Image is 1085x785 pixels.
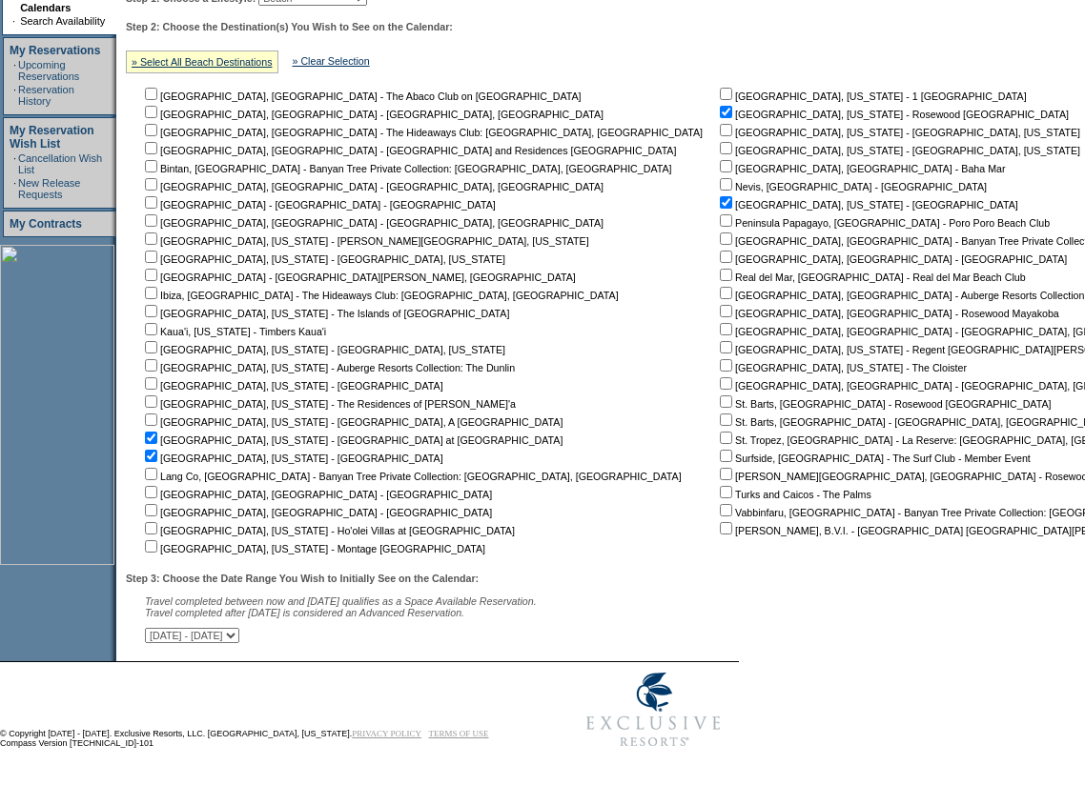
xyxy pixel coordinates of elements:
[141,127,703,138] nobr: [GEOGRAPHIC_DATA], [GEOGRAPHIC_DATA] - The Hideaways Club: [GEOGRAPHIC_DATA], [GEOGRAPHIC_DATA]
[126,21,453,32] b: Step 2: Choose the Destination(s) You Wish to See on the Calendar:
[13,59,16,82] td: ·
[141,525,515,536] nobr: [GEOGRAPHIC_DATA], [US_STATE] - Ho'olei Villas at [GEOGRAPHIC_DATA]
[141,398,516,410] nobr: [GEOGRAPHIC_DATA], [US_STATE] - The Residences of [PERSON_NAME]'a
[716,91,1027,102] nobr: [GEOGRAPHIC_DATA], [US_STATE] - 1 [GEOGRAPHIC_DATA]
[141,416,563,428] nobr: [GEOGRAPHIC_DATA], [US_STATE] - [GEOGRAPHIC_DATA], A [GEOGRAPHIC_DATA]
[716,362,967,373] nobr: [GEOGRAPHIC_DATA], [US_STATE] - The Cloister
[132,56,273,68] a: » Select All Beach Destinations
[18,59,79,82] a: Upcoming Reservations
[10,44,100,57] a: My Reservations
[716,109,1069,120] nobr: [GEOGRAPHIC_DATA], [US_STATE] - Rosewood [GEOGRAPHIC_DATA]
[141,145,676,156] nobr: [GEOGRAPHIC_DATA], [GEOGRAPHIC_DATA] - [GEOGRAPHIC_DATA] and Residences [GEOGRAPHIC_DATA]
[10,217,82,231] a: My Contracts
[716,398,1051,410] nobr: St. Barts, [GEOGRAPHIC_DATA] - Rosewood [GEOGRAPHIC_DATA]
[141,109,604,120] nobr: [GEOGRAPHIC_DATA], [GEOGRAPHIC_DATA] - [GEOGRAPHIC_DATA], [GEOGRAPHIC_DATA]
[10,124,94,151] a: My Reservation Wish List
[716,163,1005,174] nobr: [GEOGRAPHIC_DATA], [GEOGRAPHIC_DATA] - Baha Mar
[145,607,464,618] nobr: Travel completed after [DATE] is considered an Advanced Reservation.
[293,55,370,67] a: » Clear Selection
[141,434,563,446] nobr: [GEOGRAPHIC_DATA], [US_STATE] - [GEOGRAPHIC_DATA] at [GEOGRAPHIC_DATA]
[429,729,489,738] a: TERMS OF USE
[141,344,505,355] nobr: [GEOGRAPHIC_DATA], [US_STATE] - [GEOGRAPHIC_DATA], [US_STATE]
[568,662,739,757] img: Exclusive Resorts
[716,217,1050,229] nobr: Peninsula Papagayo, [GEOGRAPHIC_DATA] - Poro Poro Beach Club
[716,181,987,192] nobr: Nevis, [GEOGRAPHIC_DATA] - [GEOGRAPHIC_DATA]
[145,595,537,607] span: Travel completed between now and [DATE] qualifies as a Space Available Reservation.
[141,235,589,247] nobr: [GEOGRAPHIC_DATA], [US_STATE] - [PERSON_NAME][GEOGRAPHIC_DATA], [US_STATE]
[716,272,1026,283] nobr: Real del Mar, [GEOGRAPHIC_DATA] - Real del Mar Beach Club
[18,152,102,175] a: Cancellation Wish List
[13,177,16,200] td: ·
[141,471,682,482] nobr: Lang Co, [GEOGRAPHIC_DATA] - Banyan Tree Private Collection: [GEOGRAPHIC_DATA], [GEOGRAPHIC_DATA]
[141,272,576,283] nobr: [GEOGRAPHIC_DATA] - [GEOGRAPHIC_DATA][PERSON_NAME], [GEOGRAPHIC_DATA]
[141,290,619,301] nobr: Ibiza, [GEOGRAPHIC_DATA] - The Hideaways Club: [GEOGRAPHIC_DATA], [GEOGRAPHIC_DATA]
[716,145,1080,156] nobr: [GEOGRAPHIC_DATA], [US_STATE] - [GEOGRAPHIC_DATA], [US_STATE]
[248,628,295,645] input: Submit
[716,199,1018,211] nobr: [GEOGRAPHIC_DATA], [US_STATE] - [GEOGRAPHIC_DATA]
[141,217,604,229] nobr: [GEOGRAPHIC_DATA], [GEOGRAPHIC_DATA] - [GEOGRAPHIC_DATA], [GEOGRAPHIC_DATA]
[141,507,492,518] nobr: [GEOGRAPHIC_DATA], [GEOGRAPHIC_DATA] - [GEOGRAPHIC_DATA]
[141,91,582,102] nobr: [GEOGRAPHIC_DATA], [GEOGRAPHIC_DATA] - The Abaco Club on [GEOGRAPHIC_DATA]
[18,177,80,200] a: New Release Requests
[352,729,421,738] a: PRIVACY POLICY
[13,84,16,107] td: ·
[716,308,1059,319] nobr: [GEOGRAPHIC_DATA], [GEOGRAPHIC_DATA] - Rosewood Mayakoba
[716,453,1031,464] nobr: Surfside, [GEOGRAPHIC_DATA] - The Surf Club - Member Event
[141,163,672,174] nobr: Bintan, [GEOGRAPHIC_DATA] - Banyan Tree Private Collection: [GEOGRAPHIC_DATA], [GEOGRAPHIC_DATA]
[141,453,443,464] nobr: [GEOGRAPHIC_DATA], [US_STATE] - [GEOGRAPHIC_DATA]
[13,152,16,175] td: ·
[141,543,485,554] nobr: [GEOGRAPHIC_DATA], [US_STATE] - Montage [GEOGRAPHIC_DATA]
[141,489,492,500] nobr: [GEOGRAPHIC_DATA], [GEOGRAPHIC_DATA] - [GEOGRAPHIC_DATA]
[716,489,871,500] nobr: Turks and Caicos - The Palms
[18,84,74,107] a: Reservation History
[141,308,509,319] nobr: [GEOGRAPHIC_DATA], [US_STATE] - The Islands of [GEOGRAPHIC_DATA]
[141,181,604,192] nobr: [GEOGRAPHIC_DATA], [GEOGRAPHIC_DATA] - [GEOGRAPHIC_DATA], [GEOGRAPHIC_DATA]
[20,15,105,27] a: Search Availability
[141,380,443,392] nobr: [GEOGRAPHIC_DATA], [US_STATE] - [GEOGRAPHIC_DATA]
[126,573,479,584] b: Step 3: Choose the Date Range You Wish to Initially See on the Calendar:
[716,253,1067,265] nobr: [GEOGRAPHIC_DATA], [GEOGRAPHIC_DATA] - [GEOGRAPHIC_DATA]
[716,127,1080,138] nobr: [GEOGRAPHIC_DATA], [US_STATE] - [GEOGRAPHIC_DATA], [US_STATE]
[141,326,326,337] nobr: Kaua'i, [US_STATE] - Timbers Kaua'i
[141,253,505,265] nobr: [GEOGRAPHIC_DATA], [US_STATE] - [GEOGRAPHIC_DATA], [US_STATE]
[141,199,496,211] nobr: [GEOGRAPHIC_DATA] - [GEOGRAPHIC_DATA] - [GEOGRAPHIC_DATA]
[141,362,515,373] nobr: [GEOGRAPHIC_DATA], [US_STATE] - Auberge Resorts Collection: The Dunlin
[12,15,18,27] td: ·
